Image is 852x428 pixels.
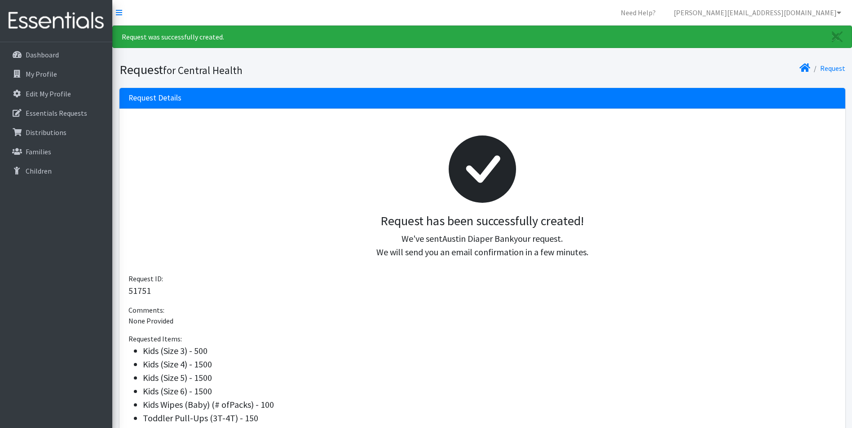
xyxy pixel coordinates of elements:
h3: Request has been successfully created! [136,214,829,229]
p: Edit My Profile [26,89,71,98]
p: Distributions [26,128,66,137]
a: [PERSON_NAME][EMAIL_ADDRESS][DOMAIN_NAME] [667,4,848,22]
small: for Central Health [163,64,243,77]
a: Distributions [4,123,109,141]
li: Toddler Pull-Ups (3T-4T) - 150 [143,411,836,425]
li: Kids (Size 6) - 1500 [143,384,836,398]
li: Kids Wipes (Baby) (# ofPacks) - 100 [143,398,836,411]
img: HumanEssentials [4,6,109,36]
a: Request [820,64,845,73]
li: Kids (Size 3) - 500 [143,344,836,358]
a: Need Help? [614,4,663,22]
li: Kids (Size 5) - 1500 [143,371,836,384]
p: 51751 [128,284,836,297]
p: We've sent your request. We will send you an email confirmation in a few minutes. [136,232,829,259]
span: Request ID: [128,274,163,283]
h1: Request [119,62,479,78]
p: My Profile [26,70,57,79]
p: Essentials Requests [26,109,87,118]
a: Dashboard [4,46,109,64]
div: Request was successfully created. [112,26,852,48]
span: Comments: [128,306,164,314]
a: Essentials Requests [4,104,109,122]
li: Kids (Size 4) - 1500 [143,358,836,371]
span: None Provided [128,316,173,325]
a: Edit My Profile [4,85,109,103]
p: Children [26,166,52,175]
span: Requested Items: [128,334,182,343]
a: Children [4,162,109,180]
a: Families [4,143,109,161]
span: Austin Diaper Bank [442,233,514,244]
a: Close [823,26,852,48]
p: Families [26,147,51,156]
h3: Request Details [128,93,181,103]
p: Dashboard [26,50,59,59]
a: My Profile [4,65,109,83]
